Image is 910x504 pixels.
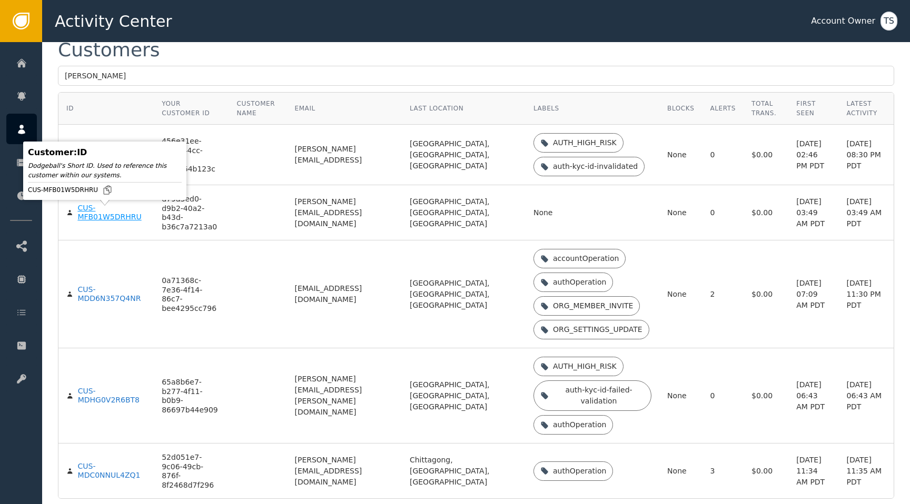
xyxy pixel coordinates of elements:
[553,324,642,335] div: ORG_SETTINGS_UPDATE
[553,361,617,372] div: AUTH_HIGH_RISK
[237,99,279,118] div: Customer Name
[667,149,694,160] div: None
[553,466,607,477] div: authOperation
[667,104,694,113] div: Blocks
[703,125,744,185] td: 0
[286,125,401,185] td: [PERSON_NAME][EMAIL_ADDRESS]
[811,15,875,27] div: Account Owner
[788,125,838,185] td: [DATE] 02:46 PM PDT
[162,378,221,415] div: 65a8b6e7-b277-4f11-b0b9-86697b44e909
[553,277,607,288] div: authOperation
[553,161,638,172] div: auth-kyc-id-invalidated
[839,240,894,348] td: [DATE] 11:30 PM PDT
[402,443,526,498] td: Chittagong, [GEOGRAPHIC_DATA], [GEOGRAPHIC_DATA]
[744,443,788,498] td: $0.00
[788,240,838,348] td: [DATE] 07:09 AM PDT
[77,285,146,304] div: CUS-MDD6N357Q4NR
[286,348,401,443] td: [PERSON_NAME][EMAIL_ADDRESS][PERSON_NAME][DOMAIN_NAME]
[553,137,617,148] div: AUTH_HIGH_RISK
[55,9,172,33] span: Activity Center
[553,300,633,311] div: ORG_MEMBER_INVITE
[162,137,221,174] div: 456e31ee-6c3b-44cc-a3ae-fd38864b123c
[667,390,694,401] div: None
[58,41,160,59] div: Customers
[788,185,838,240] td: [DATE] 03:49 AM PDT
[162,99,221,118] div: Your Customer ID
[294,104,393,113] div: Email
[553,419,607,430] div: authOperation
[553,385,645,407] div: auth-kyc-id-failed-validation
[839,443,894,498] td: [DATE] 11:35 AM PDT
[788,348,838,443] td: [DATE] 06:43 AM PDT
[847,99,886,118] div: Latest Activity
[286,185,401,240] td: [PERSON_NAME][EMAIL_ADDRESS][DOMAIN_NAME]
[710,104,736,113] div: Alerts
[788,443,838,498] td: [DATE] 11:34 AM PDT
[667,207,694,218] div: None
[162,453,221,490] div: 52d051e7-9c06-49cb-876f-8f2468d7f296
[881,12,897,31] button: TS
[703,240,744,348] td: 2
[839,348,894,443] td: [DATE] 06:43 AM PDT
[703,348,744,443] td: 0
[402,125,526,185] td: [GEOGRAPHIC_DATA], [GEOGRAPHIC_DATA], [GEOGRAPHIC_DATA]
[402,185,526,240] td: [GEOGRAPHIC_DATA], [GEOGRAPHIC_DATA], [GEOGRAPHIC_DATA]
[28,146,182,159] div: Customer : ID
[553,253,619,264] div: accountOperation
[744,240,788,348] td: $0.00
[744,185,788,240] td: $0.00
[533,104,651,113] div: Labels
[78,387,146,405] div: CUS-MDHG0V2R6BT8
[286,240,401,348] td: [EMAIL_ADDRESS][DOMAIN_NAME]
[533,207,651,218] div: None
[744,125,788,185] td: $0.00
[162,195,221,231] div: d79a3ed0-d9b2-40a2-b43d-b36c7a7213a0
[751,99,780,118] div: Total Trans.
[667,289,694,300] div: None
[77,204,146,222] div: CUS-MFB01W5DRHRU
[703,185,744,240] td: 0
[28,185,182,195] div: CUS-MFB01W5DRHRU
[402,240,526,348] td: [GEOGRAPHIC_DATA], [GEOGRAPHIC_DATA], [GEOGRAPHIC_DATA]
[839,125,894,185] td: [DATE] 08:30 PM PDT
[286,443,401,498] td: [PERSON_NAME][EMAIL_ADDRESS][DOMAIN_NAME]
[744,348,788,443] td: $0.00
[410,104,518,113] div: Last Location
[839,185,894,240] td: [DATE] 03:49 AM PDT
[58,66,894,86] input: Search by name, email, or ID
[28,161,182,180] div: Dodgeball's Short ID. Used to reference this customer within our systems.
[162,276,221,313] div: 0a71368c-7e36-4f14-86c7-bee4295cc796
[796,99,830,118] div: First Seen
[66,104,74,113] div: ID
[667,466,694,477] div: None
[78,462,146,480] div: CUS-MDC0NNUL4ZQ1
[402,348,526,443] td: [GEOGRAPHIC_DATA], [GEOGRAPHIC_DATA], [GEOGRAPHIC_DATA]
[703,443,744,498] td: 3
